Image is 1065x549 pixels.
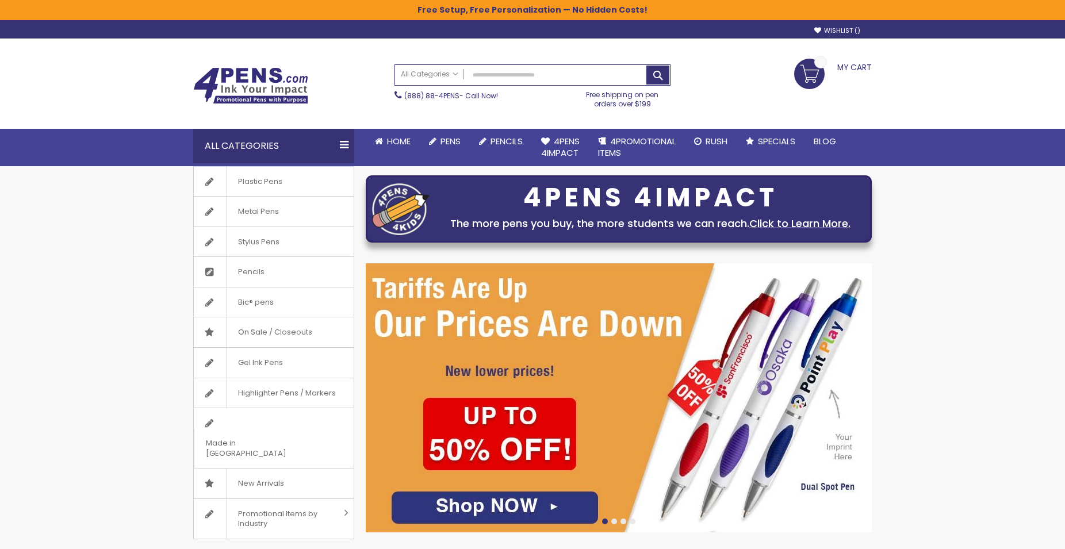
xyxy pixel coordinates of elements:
[574,86,671,109] div: Free shipping on pen orders over $199
[706,135,727,147] span: Rush
[226,197,290,226] span: Metal Pens
[491,135,523,147] span: Pencils
[226,469,296,498] span: New Arrivals
[194,317,354,347] a: On Sale / Closeouts
[194,197,354,226] a: Metal Pens
[226,348,294,378] span: Gel Ink Pens
[541,135,580,159] span: 4Pens 4impact
[226,499,340,539] span: Promotional Items by Industry
[814,26,860,35] a: Wishlist
[749,216,851,231] a: Click to Learn More.
[194,257,354,287] a: Pencils
[194,227,354,257] a: Stylus Pens
[758,135,795,147] span: Specials
[685,129,737,154] a: Rush
[226,317,324,347] span: On Sale / Closeouts
[372,183,430,235] img: four_pen_logo.png
[404,91,498,101] span: - Call Now!
[226,257,276,287] span: Pencils
[226,378,347,408] span: Highlighter Pens / Markers
[194,428,325,468] span: Made in [GEOGRAPHIC_DATA]
[194,378,354,408] a: Highlighter Pens / Markers
[440,135,461,147] span: Pens
[387,135,411,147] span: Home
[401,70,458,79] span: All Categories
[420,129,470,154] a: Pens
[737,129,805,154] a: Specials
[435,186,865,210] div: 4PENS 4IMPACT
[366,129,420,154] a: Home
[194,167,354,197] a: Plastic Pens
[226,287,285,317] span: Bic® pens
[194,499,354,539] a: Promotional Items by Industry
[366,263,872,532] img: /cheap-promotional-products.html
[194,287,354,317] a: Bic® pens
[194,469,354,498] a: New Arrivals
[805,129,845,154] a: Blog
[470,129,532,154] a: Pencils
[194,408,354,468] a: Made in [GEOGRAPHIC_DATA]
[404,91,459,101] a: (888) 88-4PENS
[532,129,589,166] a: 4Pens4impact
[226,227,291,257] span: Stylus Pens
[193,129,354,163] div: All Categories
[598,135,676,159] span: 4PROMOTIONAL ITEMS
[226,167,294,197] span: Plastic Pens
[435,216,865,232] div: The more pens you buy, the more students we can reach.
[814,135,836,147] span: Blog
[193,67,308,104] img: 4Pens Custom Pens and Promotional Products
[194,348,354,378] a: Gel Ink Pens
[395,65,464,84] a: All Categories
[589,129,685,166] a: 4PROMOTIONALITEMS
